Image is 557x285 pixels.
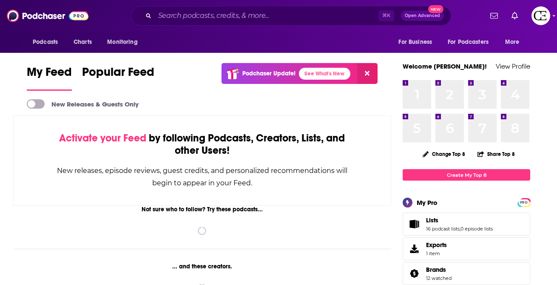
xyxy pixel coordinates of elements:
button: Change Top 8 [418,149,470,159]
span: Exports [426,241,447,249]
a: Lists [406,218,423,230]
div: Search podcasts, credits, & more... [131,6,451,26]
a: PRO [519,199,529,205]
span: Lists [403,213,530,236]
div: by following Podcasts, Creators, Lists, and other Users! [56,132,348,157]
a: My Feed [27,65,72,91]
a: 12 watched [426,275,452,281]
div: New releases, episode reviews, guest credits, and personalized recommendations will begin to appe... [56,164,348,189]
a: New Releases & Guests Only [27,99,139,109]
a: Charts [68,34,97,50]
span: More [505,36,520,48]
div: ... and these creators. [13,263,391,270]
a: Brands [426,266,452,273]
span: Lists [426,216,438,224]
button: Show profile menu [531,6,550,25]
span: Podcasts [33,36,58,48]
button: open menu [101,34,148,50]
span: Brands [426,266,446,273]
button: open menu [442,34,501,50]
p: Podchaser Update! [242,70,296,77]
img: User Profile [531,6,550,25]
button: Open AdvancedNew [401,11,444,21]
span: My Feed [27,65,72,84]
a: Lists [426,216,493,224]
span: Open Advanced [405,14,440,18]
button: open menu [392,34,443,50]
span: Brands [403,262,530,285]
a: Welcome [PERSON_NAME]! [403,62,487,70]
span: Monitoring [107,36,137,48]
span: Activate your Feed [59,132,146,144]
div: My Pro [417,199,438,207]
a: Popular Feed [82,65,154,91]
span: Exports [406,243,423,255]
a: See What's New [299,68,350,80]
button: open menu [499,34,530,50]
a: View Profile [496,62,530,70]
a: Create My Top 8 [403,169,530,181]
span: Logged in as cozyearthaudio [531,6,550,25]
span: , [460,226,460,232]
a: Show notifications dropdown [508,9,521,23]
a: 16 podcast lists [426,226,460,232]
span: For Podcasters [448,36,489,48]
span: New [428,5,443,13]
a: Exports [403,237,530,260]
span: Popular Feed [82,65,154,84]
a: Brands [406,268,423,279]
button: Share Top 8 [477,146,515,162]
input: Search podcasts, credits, & more... [155,9,378,23]
span: 1 item [426,250,447,256]
span: ⌘ K [378,10,394,21]
a: Show notifications dropdown [487,9,501,23]
button: open menu [27,34,69,50]
div: Not sure who to follow? Try these podcasts... [13,206,391,213]
img: Podchaser - Follow, Share and Rate Podcasts [7,8,88,24]
span: For Business [398,36,432,48]
span: Charts [74,36,92,48]
a: 0 episode lists [460,226,493,232]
